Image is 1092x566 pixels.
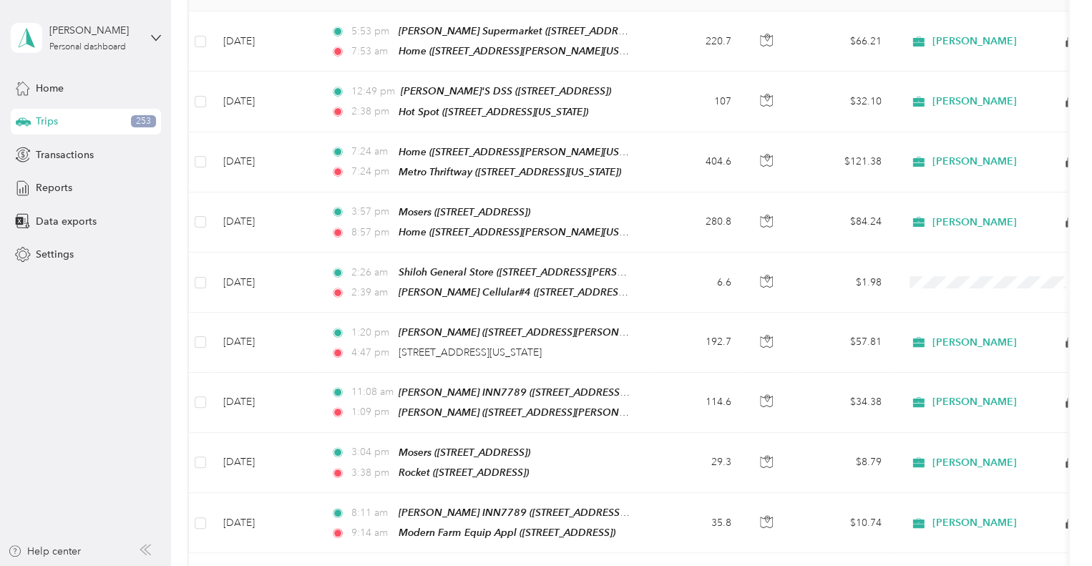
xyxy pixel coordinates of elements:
td: 6.6 [648,253,743,313]
div: Personal dashboard [49,43,126,52]
td: 29.3 [648,433,743,493]
td: [DATE] [212,373,319,433]
span: [PERSON_NAME] [932,396,1017,409]
iframe: Everlance-gr Chat Button Frame [1012,486,1092,566]
td: [DATE] [212,72,319,132]
td: [DATE] [212,433,319,493]
div: [PERSON_NAME] [49,23,139,38]
span: Data exports [36,214,97,229]
span: 1:20 pm [351,325,391,341]
span: Metro Thriftway ([STREET_ADDRESS][US_STATE]) [399,166,621,177]
span: [PERSON_NAME] [932,35,1017,48]
td: [DATE] [212,493,319,553]
td: $8.79 [793,433,893,493]
span: 2:26 am [351,265,391,280]
td: $34.38 [793,373,893,433]
span: Home ([STREET_ADDRESS][PERSON_NAME][US_STATE]) [399,45,656,57]
span: [PERSON_NAME] [932,336,1017,349]
td: $1.98 [793,253,893,313]
td: 404.6 [648,132,743,192]
span: Home ([STREET_ADDRESS][PERSON_NAME][US_STATE]) [399,226,656,238]
span: 8:57 pm [351,225,391,240]
span: Reports [36,180,72,195]
td: [DATE] [212,313,319,372]
span: [PERSON_NAME] ([STREET_ADDRESS][PERSON_NAME]) [399,326,659,338]
span: [PERSON_NAME]'S DSS ([STREET_ADDRESS]) [401,85,611,97]
span: 3:57 pm [351,204,391,220]
span: Shiloh General Store ([STREET_ADDRESS][PERSON_NAME]) [399,266,673,278]
span: 253 [131,115,156,128]
span: 12:49 pm [351,84,394,99]
td: $66.21 [793,11,893,72]
span: 4:47 pm [351,345,391,361]
span: [PERSON_NAME] ([STREET_ADDRESS][PERSON_NAME]) [399,406,659,419]
span: Rocket ([STREET_ADDRESS]) [399,467,529,478]
button: Help center [8,544,81,559]
td: [DATE] [212,192,319,253]
span: 3:04 pm [351,444,391,460]
span: [PERSON_NAME] [932,95,1017,108]
span: 8:11 am [351,505,391,521]
span: Modern Farm Equip Appl ([STREET_ADDRESS]) [399,527,615,538]
td: $121.38 [793,132,893,192]
span: Settings [36,247,74,262]
span: Mosers ([STREET_ADDRESS]) [399,447,530,458]
span: 1:09 pm [351,404,391,420]
span: [STREET_ADDRESS][US_STATE] [399,346,542,358]
td: 192.7 [648,313,743,372]
span: Mosers ([STREET_ADDRESS]) [399,206,530,218]
span: [PERSON_NAME] Cellular#4 ([STREET_ADDRESS][PERSON_NAME][PERSON_NAME]) [399,286,791,298]
td: $32.10 [793,72,893,132]
span: 3:38 pm [351,465,391,481]
span: 7:53 am [351,44,391,59]
span: Hot Spot ([STREET_ADDRESS][US_STATE]) [399,106,588,117]
td: $10.74 [793,493,893,553]
td: 220.7 [648,11,743,72]
td: 114.6 [648,373,743,433]
span: Transactions [36,147,94,162]
td: $57.81 [793,313,893,372]
td: [DATE] [212,11,319,72]
td: 35.8 [648,493,743,553]
td: 107 [648,72,743,132]
span: [PERSON_NAME] [932,457,1017,469]
td: [DATE] [212,132,319,192]
td: [DATE] [212,253,319,313]
span: [PERSON_NAME] [932,216,1017,229]
span: 7:24 am [351,144,391,160]
span: [PERSON_NAME] INN7789 ([STREET_ADDRESS][PERSON_NAME]) [399,507,706,519]
span: 11:08 am [351,384,391,400]
td: $84.24 [793,192,893,253]
span: 2:38 pm [351,104,391,119]
span: [PERSON_NAME] INN7789 ([STREET_ADDRESS][PERSON_NAME]) [399,386,706,399]
span: Home [36,81,64,96]
span: 7:24 pm [351,164,391,180]
span: Home ([STREET_ADDRESS][PERSON_NAME][US_STATE]) [399,146,656,158]
span: 5:53 pm [351,24,391,39]
span: 2:39 am [351,285,391,301]
span: 9:14 am [351,525,391,541]
span: Trips [36,114,58,129]
td: 280.8 [648,192,743,253]
span: [PERSON_NAME] Supermarket ([STREET_ADDRESS]) [399,25,641,37]
span: [PERSON_NAME] [932,155,1017,168]
span: [PERSON_NAME] [932,517,1017,530]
